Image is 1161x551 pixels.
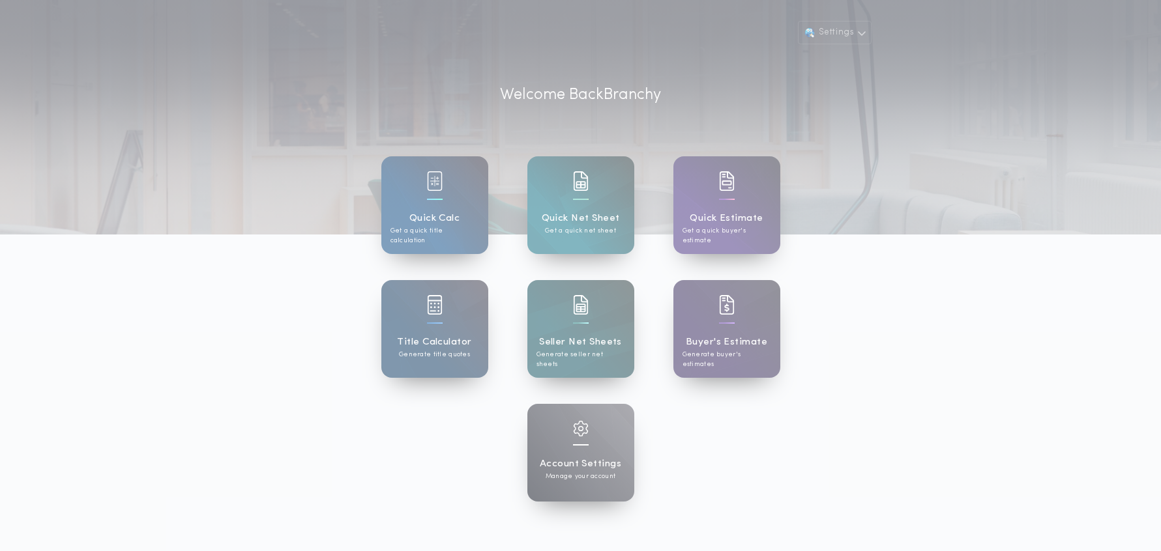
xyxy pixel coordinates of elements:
[573,171,589,191] img: card icon
[542,211,620,226] h1: Quick Net Sheet
[673,280,780,378] a: card iconBuyer's EstimateGenerate buyer's estimates
[719,171,735,191] img: card icon
[390,226,479,246] p: Get a quick title calculation
[686,335,767,350] h1: Buyer's Estimate
[409,211,460,226] h1: Quick Calc
[527,156,634,254] a: card iconQuick Net SheetGet a quick net sheet
[719,295,735,315] img: card icon
[381,156,488,254] a: card iconQuick CalcGet a quick title calculation
[573,421,589,436] img: card icon
[427,171,443,191] img: card icon
[399,350,470,360] p: Generate title quotes
[536,350,625,369] p: Generate seller net sheets
[381,280,488,378] a: card iconTitle CalculatorGenerate title quotes
[427,295,443,315] img: card icon
[539,335,622,350] h1: Seller Net Sheets
[527,404,634,502] a: card iconAccount SettingsManage your account
[573,295,589,315] img: card icon
[527,280,634,378] a: card iconSeller Net SheetsGenerate seller net sheets
[397,335,471,350] h1: Title Calculator
[673,156,780,254] a: card iconQuick EstimateGet a quick buyer's estimate
[546,472,615,481] p: Manage your account
[690,211,763,226] h1: Quick Estimate
[500,83,661,107] p: Welcome Back Branchy
[683,350,771,369] p: Generate buyer's estimates
[798,21,871,44] button: Settings
[540,457,621,472] h1: Account Settings
[803,26,816,39] img: user avatar
[545,226,616,236] p: Get a quick net sheet
[683,226,771,246] p: Get a quick buyer's estimate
